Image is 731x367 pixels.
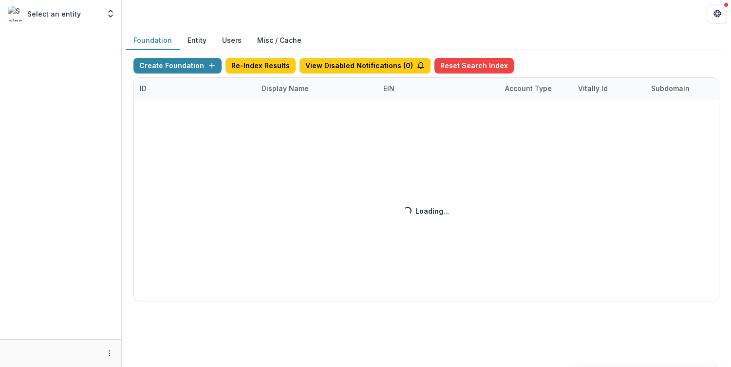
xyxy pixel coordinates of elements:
img: Select an entity [8,6,23,21]
button: Users [214,31,249,50]
button: Get Help [708,4,727,23]
button: Open entity switcher [104,4,117,23]
button: Foundation [126,31,180,50]
button: Misc / Cache [249,31,309,50]
button: Entity [180,31,214,50]
button: More [104,348,115,359]
p: Select an entity [27,9,81,19]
